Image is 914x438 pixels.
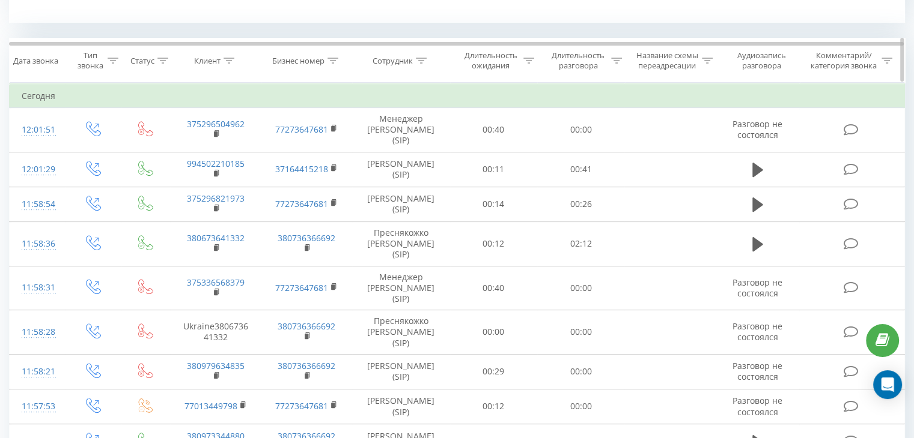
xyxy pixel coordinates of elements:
[275,198,328,209] a: 77273647681
[537,222,624,266] td: 02:12
[275,400,328,412] a: 77273647681
[873,370,902,399] div: Open Intercom Messenger
[537,108,624,152] td: 00:00
[733,360,782,382] span: Разговор не состоялся
[170,310,261,355] td: Ukraine380673641332
[352,108,450,152] td: Менеджер [PERSON_NAME] (SIP)
[373,56,413,66] div: Сотрудник
[537,152,624,187] td: 00:41
[22,360,53,383] div: 11:58:21
[733,277,782,299] span: Разговор не состоялся
[278,320,335,332] a: 380736366692
[450,222,537,266] td: 00:12
[275,124,328,135] a: 77273647681
[450,389,537,424] td: 00:12
[733,320,782,343] span: Разговор не состоялся
[278,360,335,371] a: 380736366692
[537,266,624,310] td: 00:00
[22,320,53,344] div: 11:58:28
[130,56,154,66] div: Статус
[352,266,450,310] td: Менеджер [PERSON_NAME] (SIP)
[22,395,53,418] div: 11:57:53
[187,193,245,204] a: 375296821973
[187,118,245,130] a: 375296504962
[187,277,245,288] a: 375336568379
[187,158,245,169] a: 994502210185
[636,50,699,71] div: Название схемы переадресации
[352,310,450,355] td: Преснякожко [PERSON_NAME] (SIP)
[808,50,879,71] div: Комментарий/категория звонка
[22,276,53,299] div: 11:58:31
[733,395,782,417] span: Разговор не состоялся
[461,50,521,71] div: Длительность ожидания
[727,50,797,71] div: Аудиозапись разговора
[450,187,537,221] td: 00:14
[352,354,450,389] td: [PERSON_NAME] (SIP)
[13,56,58,66] div: Дата звонка
[537,187,624,221] td: 00:26
[272,56,324,66] div: Бизнес номер
[450,108,537,152] td: 00:40
[275,282,328,293] a: 77273647681
[184,400,237,412] a: 77013449798
[537,310,624,355] td: 00:00
[450,266,537,310] td: 00:40
[548,50,608,71] div: Длительность разговора
[22,158,53,181] div: 12:01:29
[352,222,450,266] td: Преснякожко [PERSON_NAME] (SIP)
[194,56,221,66] div: Клиент
[187,232,245,244] a: 380673641332
[22,232,53,256] div: 11:58:36
[450,152,537,187] td: 00:11
[450,354,537,389] td: 00:29
[22,118,53,142] div: 12:01:51
[352,389,450,424] td: [PERSON_NAME] (SIP)
[733,118,782,140] span: Разговор не состоялся
[22,193,53,216] div: 11:58:54
[352,187,450,221] td: [PERSON_NAME] (SIP)
[278,232,335,244] a: 380736366692
[537,389,624,424] td: 00:00
[187,360,245,371] a: 380979634835
[352,152,450,187] td: [PERSON_NAME] (SIP)
[275,163,328,175] a: 37164415218
[537,354,624,389] td: 00:00
[10,84,905,108] td: Сегодня
[450,310,537,355] td: 00:00
[76,50,104,71] div: Тип звонка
